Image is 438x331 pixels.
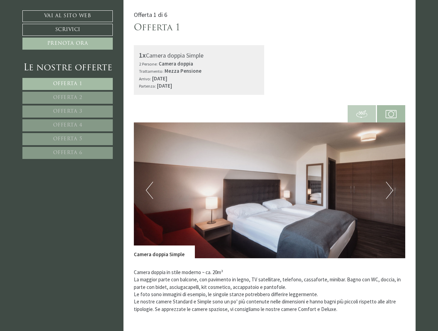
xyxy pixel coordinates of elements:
a: Vai al sito web [22,10,113,22]
small: Arrivo: [139,76,151,81]
b: Mezza Pensione [165,68,201,74]
small: Partenza: [139,83,156,89]
small: 2 Persone: [139,61,158,67]
span: Offerta 1 di 6 [134,11,167,19]
b: Camera doppia [159,60,193,67]
div: Camera doppia Simple [134,245,195,258]
div: Montis – Active Nature Spa [10,20,91,25]
span: Offerta 5 [53,137,82,142]
span: Offerta 6 [53,150,82,156]
span: Offerta 2 [53,95,82,100]
span: Offerta 4 [53,123,82,128]
a: Scrivici [22,24,113,36]
button: Next [386,182,393,199]
b: [DATE] [157,82,172,89]
div: Camera doppia Simple [139,50,259,60]
p: Camera doppia in stile moderno ~ ca. 20m² La maggior parte con balcone, con pavimento in legno, T... [134,269,406,313]
img: image [134,122,406,258]
div: mercoledì [119,5,153,16]
b: 1x [139,51,146,59]
img: camera.svg [386,109,397,120]
a: Prenota ora [22,38,113,50]
small: 22:51 [10,32,91,37]
div: Buon giorno, come possiamo aiutarla? [5,18,95,38]
img: 360-grad.svg [356,109,367,120]
span: Offerta 1 [53,81,82,87]
button: Previous [146,182,153,199]
div: Offerta 1 [134,22,180,34]
small: Trattamento: [139,68,163,74]
div: Le nostre offerte [22,62,113,74]
span: Offerta 3 [53,109,82,114]
button: Invia [234,182,272,194]
b: [DATE] [152,75,167,82]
